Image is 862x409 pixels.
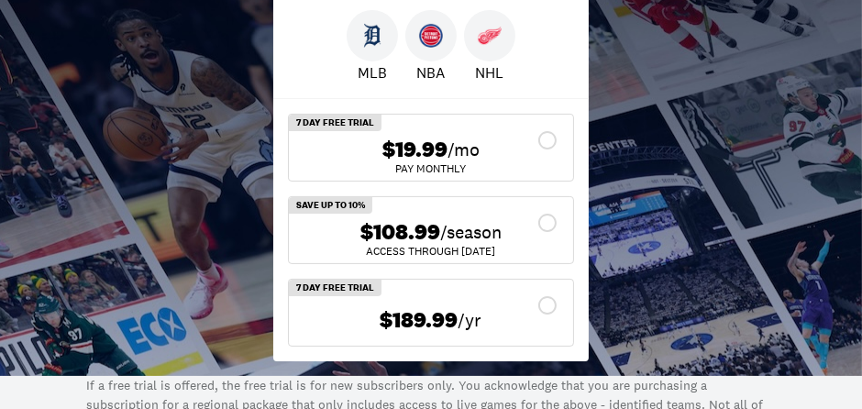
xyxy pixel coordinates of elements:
span: /yr [459,307,482,333]
div: 7 Day Free Trial [289,115,381,131]
img: Red Wings [478,24,502,48]
img: Tigers [360,24,384,48]
div: Pay Monthly [304,163,558,174]
div: 7 Day Free Trial [289,280,381,296]
p: MLB [358,61,387,83]
img: Pistons [419,24,443,48]
span: $19.99 [382,137,448,163]
span: $189.99 [381,307,459,334]
p: NHL [476,61,504,83]
span: $108.99 [360,219,440,246]
p: NBA [417,61,446,83]
span: /season [440,219,502,245]
div: ACCESS THROUGH [DATE] [304,246,558,257]
div: Save Up To 10% [289,197,372,214]
span: /mo [448,137,480,162]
